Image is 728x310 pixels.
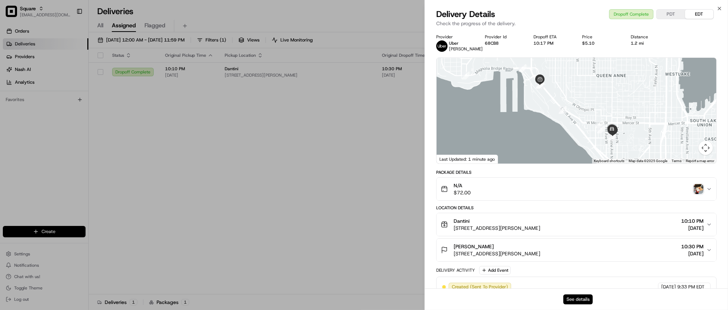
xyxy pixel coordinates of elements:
div: We're available if you need us! [24,75,90,81]
div: 5 [559,106,566,114]
div: 💻 [60,104,66,109]
div: Delivery Activity [436,267,475,273]
input: Clear [18,46,117,53]
div: 10:17 PM [533,40,571,46]
div: Package Details [436,170,717,175]
span: [STREET_ADDRESS][PERSON_NAME] [454,250,540,257]
span: Delivery Details [436,9,495,20]
img: uber-new-logo.jpeg [436,40,448,52]
p: Welcome 👋 [7,28,129,40]
span: [DATE] [661,284,676,290]
span: $72.00 [454,189,471,196]
span: [DATE] [681,250,704,257]
div: 7 [597,126,605,133]
span: Knowledge Base [14,103,54,110]
button: Map camera controls [699,141,713,155]
div: 8 [608,133,616,140]
span: API Documentation [67,103,114,110]
span: [DATE] [681,225,704,232]
span: [PERSON_NAME] [449,46,483,52]
div: Last Updated: 1 minute ago [437,155,498,164]
div: Price [582,34,619,40]
div: Provider [436,34,474,40]
button: Add Event [479,266,511,275]
div: 1 [462,72,470,79]
a: Open this area in Google Maps (opens a new window) [438,154,462,164]
span: [PERSON_NAME] [454,243,494,250]
span: N/A [454,182,471,189]
img: 1736555255976-a54dd68f-1ca7-489b-9aae-adbdc363a1c4 [7,68,20,81]
span: Uber [449,40,459,46]
span: 9:33 PM EDT [677,284,705,290]
button: N/A$72.00photo_proof_of_delivery image [437,178,716,200]
button: PDT [657,10,685,19]
a: Powered byPylon [50,120,86,126]
button: See details [563,294,593,304]
div: Distance [631,34,668,40]
img: Google [438,154,462,164]
div: $5.10 [582,40,619,46]
a: 💻API Documentation [57,100,117,113]
div: 1.2 mi [631,40,668,46]
div: Location Details [436,205,717,211]
div: Provider Id [485,34,522,40]
button: Start new chat [121,70,129,78]
div: 📗 [7,104,13,109]
div: Start new chat [24,68,116,75]
img: photo_proof_of_delivery image [694,184,704,194]
p: Check the progress of the delivery. [436,20,717,27]
img: Nash [7,7,21,21]
a: Terms [672,159,682,163]
span: 10:30 PM [681,243,704,250]
button: Dantini[STREET_ADDRESS][PERSON_NAME]10:10 PM[DATE] [437,213,716,236]
span: [STREET_ADDRESS][PERSON_NAME] [454,225,540,232]
div: 6 [595,120,603,128]
span: Pylon [71,120,86,126]
button: Keyboard shortcuts [594,159,624,164]
span: Dantini [454,217,470,225]
div: 2 [519,64,526,72]
span: Created (Sent To Provider) [452,284,508,290]
a: 📗Knowledge Base [4,100,57,113]
button: EDT [685,10,713,19]
span: Map data ©2025 Google [629,159,667,163]
span: 10:10 PM [681,217,704,225]
button: 68CB8 [485,40,499,46]
a: Report a map error [686,159,714,163]
div: Dropoff ETA [533,34,571,40]
button: [PERSON_NAME][STREET_ADDRESS][PERSON_NAME]10:30 PM[DATE] [437,239,716,261]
